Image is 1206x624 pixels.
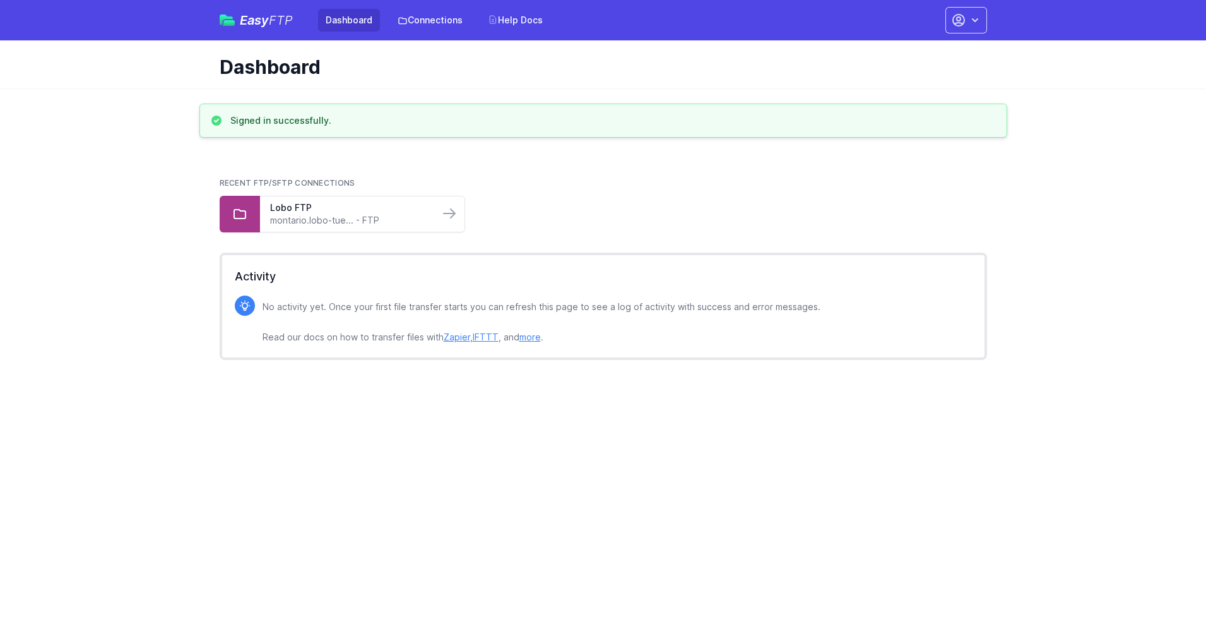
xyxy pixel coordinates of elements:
[444,332,470,342] a: Zapier
[480,9,550,32] a: Help Docs
[519,332,541,342] a: more
[220,56,977,78] h1: Dashboard
[270,214,429,227] a: montario.lobo-tue... - FTP
[263,299,820,345] p: No activity yet. Once your first file transfer starts you can refresh this page to see a log of a...
[235,268,972,285] h2: Activity
[230,114,331,127] h3: Signed in successfully.
[473,332,499,342] a: IFTTT
[269,13,293,28] span: FTP
[220,15,235,26] img: easyftp_logo.png
[270,201,429,214] a: Lobo FTP
[390,9,470,32] a: Connections
[220,178,987,188] h2: Recent FTP/SFTP Connections
[220,14,293,27] a: EasyFTP
[318,9,380,32] a: Dashboard
[240,14,293,27] span: Easy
